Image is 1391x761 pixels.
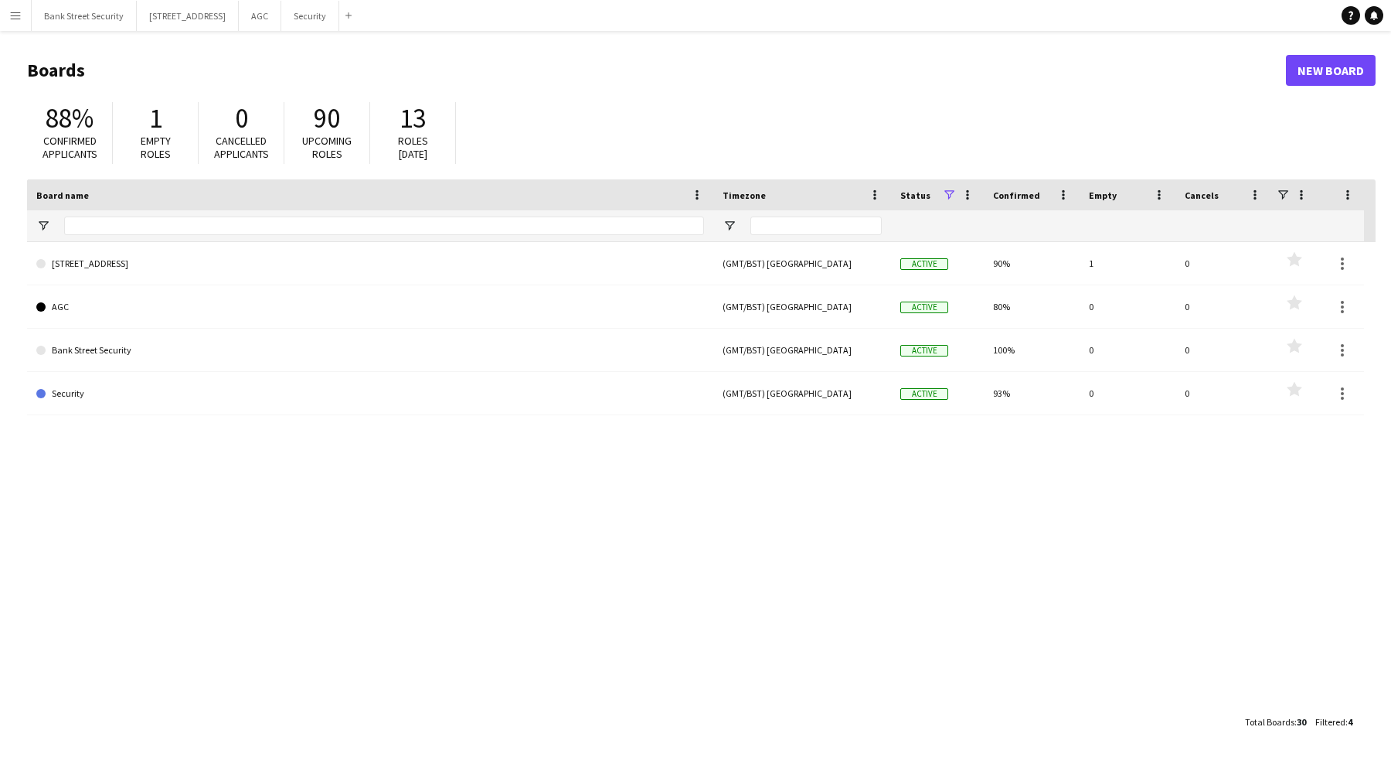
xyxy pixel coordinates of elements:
[36,372,704,415] a: Security
[900,258,948,270] span: Active
[1175,372,1271,415] div: 0
[1348,716,1352,728] span: 4
[1175,329,1271,371] div: 0
[314,101,340,135] span: 90
[281,1,339,31] button: Security
[1297,716,1306,728] span: 30
[713,329,891,371] div: (GMT/BST) [GEOGRAPHIC_DATA]
[1245,707,1306,737] div: :
[984,329,1080,371] div: 100%
[723,189,766,201] span: Timezone
[984,285,1080,328] div: 80%
[713,372,891,415] div: (GMT/BST) [GEOGRAPHIC_DATA]
[46,101,94,135] span: 88%
[900,302,948,313] span: Active
[1286,55,1376,86] a: New Board
[1175,242,1271,285] div: 0
[36,189,89,201] span: Board name
[1245,716,1294,728] span: Total Boards
[723,219,736,233] button: Open Filter Menu
[64,217,704,235] input: Board name Filter Input
[713,242,891,285] div: (GMT/BST) [GEOGRAPHIC_DATA]
[900,388,948,400] span: Active
[214,134,269,161] span: Cancelled applicants
[141,134,171,161] span: Empty roles
[149,101,162,135] span: 1
[1080,372,1175,415] div: 0
[1315,716,1345,728] span: Filtered
[43,134,97,161] span: Confirmed applicants
[36,219,50,233] button: Open Filter Menu
[900,189,930,201] span: Status
[1315,707,1352,737] div: :
[1175,285,1271,328] div: 0
[235,101,248,135] span: 0
[36,242,704,285] a: [STREET_ADDRESS]
[900,345,948,357] span: Active
[1080,329,1175,371] div: 0
[1080,242,1175,285] div: 1
[1089,189,1117,201] span: Empty
[1185,189,1219,201] span: Cancels
[750,217,882,235] input: Timezone Filter Input
[984,242,1080,285] div: 90%
[1080,285,1175,328] div: 0
[400,101,426,135] span: 13
[302,134,352,161] span: Upcoming roles
[993,189,1040,201] span: Confirmed
[239,1,281,31] button: AGC
[713,285,891,328] div: (GMT/BST) [GEOGRAPHIC_DATA]
[137,1,239,31] button: [STREET_ADDRESS]
[36,329,704,372] a: Bank Street Security
[27,59,1286,82] h1: Boards
[398,134,428,161] span: Roles [DATE]
[36,285,704,329] a: AGC
[32,1,137,31] button: Bank Street Security
[984,372,1080,415] div: 93%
